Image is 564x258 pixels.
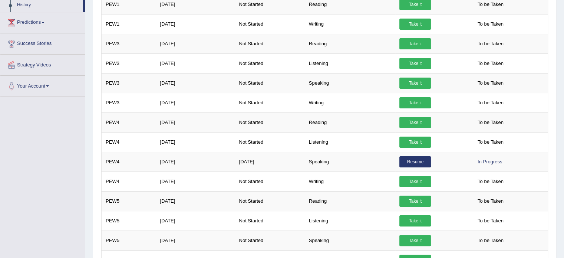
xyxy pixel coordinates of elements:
[474,58,507,69] span: To be Taken
[156,152,235,172] td: [DATE]
[0,55,85,73] a: Strategy Videos
[474,38,507,49] span: To be Taken
[305,172,396,191] td: Writing
[474,19,507,30] span: To be Taken
[156,93,235,112] td: [DATE]
[399,78,431,89] a: Take it
[305,93,396,112] td: Writing
[399,19,431,30] a: Take it
[305,34,396,53] td: Reading
[235,191,304,211] td: Not Started
[0,12,85,31] a: Predictions
[399,137,431,148] a: Take it
[156,211,235,231] td: [DATE]
[474,196,507,207] span: To be Taken
[235,132,304,152] td: Not Started
[235,53,304,73] td: Not Started
[305,53,396,73] td: Listening
[156,231,235,250] td: [DATE]
[102,191,156,211] td: PEW5
[305,231,396,250] td: Speaking
[102,93,156,112] td: PEW3
[399,156,431,167] a: Resume
[102,53,156,73] td: PEW3
[474,156,506,167] div: In Progress
[156,191,235,211] td: [DATE]
[156,172,235,191] td: [DATE]
[102,14,156,34] td: PEW1
[156,14,235,34] td: [DATE]
[474,176,507,187] span: To be Taken
[102,211,156,231] td: PEW5
[156,73,235,93] td: [DATE]
[305,132,396,152] td: Listening
[235,93,304,112] td: Not Started
[399,58,431,69] a: Take it
[474,215,507,226] span: To be Taken
[235,211,304,231] td: Not Started
[399,97,431,108] a: Take it
[156,112,235,132] td: [DATE]
[235,112,304,132] td: Not Started
[399,117,431,128] a: Take it
[235,14,304,34] td: Not Started
[399,38,431,49] a: Take it
[474,78,507,89] span: To be Taken
[102,112,156,132] td: PEW4
[305,14,396,34] td: Writing
[474,137,507,148] span: To be Taken
[0,33,85,52] a: Success Stories
[235,231,304,250] td: Not Started
[102,152,156,172] td: PEW4
[102,34,156,53] td: PEW3
[156,34,235,53] td: [DATE]
[235,34,304,53] td: Not Started
[102,231,156,250] td: PEW5
[156,132,235,152] td: [DATE]
[235,73,304,93] td: Not Started
[102,73,156,93] td: PEW3
[235,152,304,172] td: [DATE]
[305,152,396,172] td: Speaking
[399,196,431,207] a: Take it
[305,191,396,211] td: Reading
[399,215,431,226] a: Take it
[474,97,507,108] span: To be Taken
[156,53,235,73] td: [DATE]
[305,211,396,231] td: Listening
[102,132,156,152] td: PEW4
[235,172,304,191] td: Not Started
[474,117,507,128] span: To be Taken
[399,176,431,187] a: Take it
[0,76,85,94] a: Your Account
[305,112,396,132] td: Reading
[305,73,396,93] td: Speaking
[102,172,156,191] td: PEW4
[474,235,507,246] span: To be Taken
[399,235,431,246] a: Take it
